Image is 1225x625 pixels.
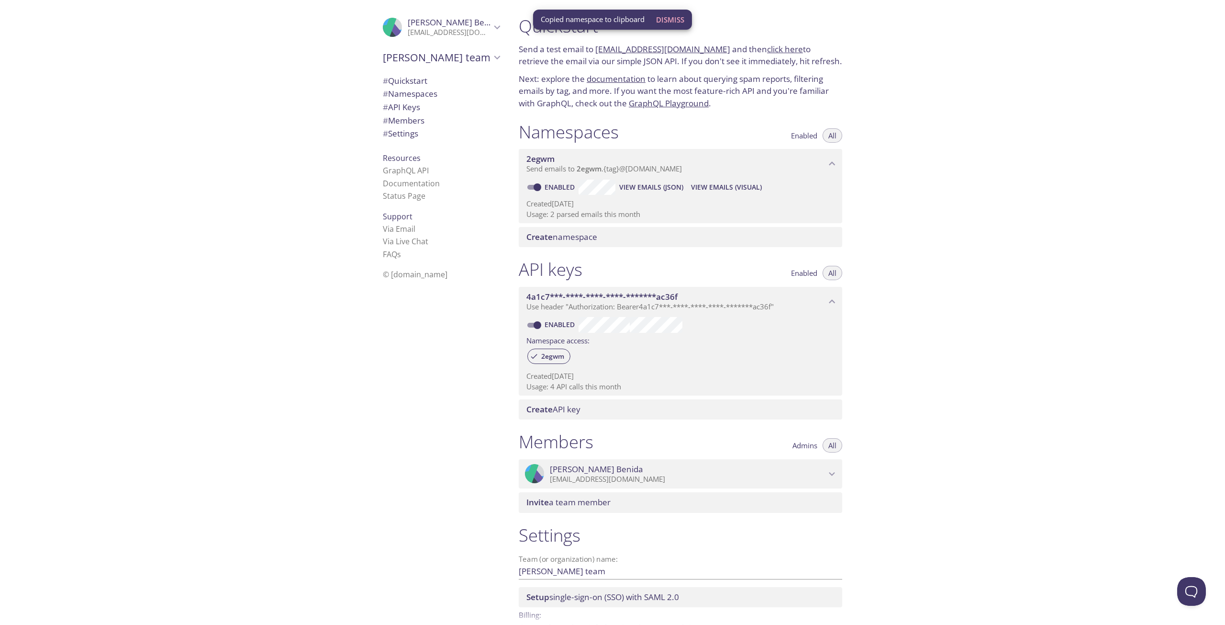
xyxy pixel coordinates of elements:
[408,28,491,37] p: [EMAIL_ADDRESS][DOMAIN_NAME]
[550,475,826,484] p: [EMAIL_ADDRESS][DOMAIN_NAME]
[526,231,553,242] span: Create
[375,45,507,70] div: Benedict's team
[375,127,507,140] div: Team Settings
[519,227,842,247] div: Create namespace
[519,259,582,280] h1: API keys
[619,182,683,193] span: View Emails (JSON)
[375,101,507,114] div: API Keys
[652,11,688,29] button: Dismiss
[383,249,401,260] a: FAQ
[519,492,842,512] div: Invite a team member
[526,382,835,392] p: Usage: 4 API calls this month
[527,349,570,364] div: 2egwm
[375,74,507,88] div: Quickstart
[519,43,842,68] p: Send a test email to and then to retrieve the email via our simple JSON API. If you don't see it ...
[526,153,555,164] span: 2egwm
[383,165,429,176] a: GraphQL API
[541,14,645,24] span: Copied namespace to clipboard
[615,180,687,195] button: View Emails (JSON)
[519,149,842,179] div: 2egwm namespace
[408,17,501,28] span: [PERSON_NAME] Benida
[519,399,842,420] div: Create API Key
[519,607,842,621] p: Billing:
[383,115,388,126] span: #
[383,102,420,113] span: API Keys
[519,524,842,546] h1: Settings
[526,333,590,347] label: Namespace access:
[535,352,570,361] span: 2egwm
[587,73,646,84] a: documentation
[543,182,579,192] a: Enabled
[383,51,491,64] span: [PERSON_NAME] team
[383,88,388,99] span: #
[383,153,421,163] span: Resources
[383,75,427,86] span: Quickstart
[375,11,507,43] div: Benedict Benida
[526,164,682,173] span: Send emails to . {tag} @[DOMAIN_NAME]
[656,13,684,26] span: Dismiss
[519,121,619,143] h1: Namespaces
[543,320,579,329] a: Enabled
[519,587,842,607] div: Setup SSO
[526,371,835,381] p: Created [DATE]
[526,404,580,415] span: API key
[785,128,823,143] button: Enabled
[519,73,842,110] p: Next: explore the to learn about querying spam reports, filtering emails by tag, and more. If you...
[383,102,388,113] span: #
[383,115,424,126] span: Members
[383,191,425,201] a: Status Page
[691,182,762,193] span: View Emails (Visual)
[526,199,835,209] p: Created [DATE]
[787,438,823,453] button: Admins
[519,431,593,453] h1: Members
[526,497,549,508] span: Invite
[383,269,447,280] span: © [DOMAIN_NAME]
[519,556,618,563] label: Team (or organization) name:
[1177,577,1206,606] iframe: Help Scout Beacon - Open
[383,75,388,86] span: #
[526,591,549,602] span: Setup
[383,128,418,139] span: Settings
[375,114,507,127] div: Members
[526,209,835,219] p: Usage: 2 parsed emails this month
[383,178,440,189] a: Documentation
[519,459,842,489] div: Benedict Benida
[526,497,611,508] span: a team member
[526,231,597,242] span: namespace
[629,98,709,109] a: GraphQL Playground
[595,44,730,55] a: [EMAIL_ADDRESS][DOMAIN_NAME]
[526,591,679,602] span: single-sign-on (SSO) with SAML 2.0
[823,266,842,280] button: All
[785,266,823,280] button: Enabled
[397,249,401,260] span: s
[375,87,507,101] div: Namespaces
[519,15,842,37] h1: Quickstart
[383,88,437,99] span: Namespaces
[383,128,388,139] span: #
[687,180,766,195] button: View Emails (Visual)
[550,464,643,475] span: [PERSON_NAME] Benida
[383,211,412,222] span: Support
[383,236,428,247] a: Via Live Chat
[767,44,803,55] a: click here
[526,404,553,415] span: Create
[823,438,842,453] button: All
[383,224,415,234] a: Via Email
[577,164,601,173] span: 2egwm
[823,128,842,143] button: All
